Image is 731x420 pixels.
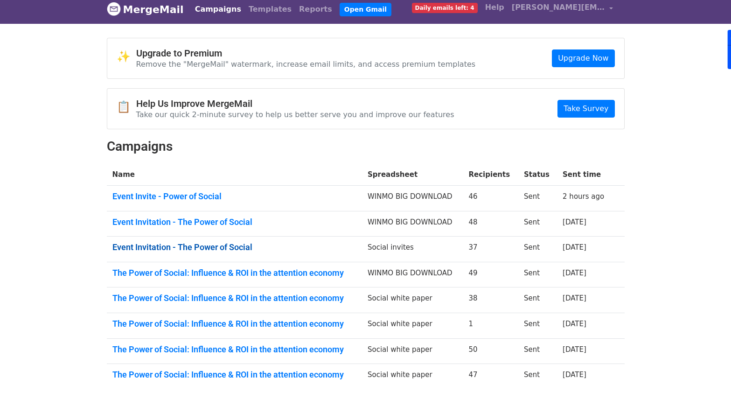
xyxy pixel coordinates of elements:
[362,313,463,339] td: Social white paper
[518,364,557,389] td: Sent
[463,364,519,389] td: 47
[518,313,557,339] td: Sent
[136,48,476,59] h4: Upgrade to Premium
[112,242,356,252] a: Event Invitation - The Power of Social
[362,164,463,186] th: Spreadsheet
[463,287,519,313] td: 38
[362,262,463,287] td: WINMO BIG DOWNLOAD
[340,3,391,16] a: Open Gmail
[112,319,356,329] a: The Power of Social: Influence & ROI in the attention economy
[463,313,519,339] td: 1
[518,237,557,262] td: Sent
[552,49,614,67] a: Upgrade Now
[463,186,519,211] td: 46
[563,269,586,277] a: [DATE]
[518,338,557,364] td: Sent
[463,338,519,364] td: 50
[563,345,586,354] a: [DATE]
[112,217,356,227] a: Event Invitation - The Power of Social
[463,211,519,237] td: 48
[518,211,557,237] td: Sent
[557,164,613,186] th: Sent time
[557,100,614,118] a: Take Survey
[463,237,519,262] td: 37
[107,164,362,186] th: Name
[518,186,557,211] td: Sent
[512,2,605,13] span: [PERSON_NAME][EMAIL_ADDRESS][DOMAIN_NAME]
[518,262,557,287] td: Sent
[362,338,463,364] td: Social white paper
[112,268,356,278] a: The Power of Social: Influence & ROI in the attention economy
[563,371,586,379] a: [DATE]
[362,186,463,211] td: WINMO BIG DOWNLOAD
[136,59,476,69] p: Remove the "MergeMail" watermark, increase email limits, and access premium templates
[136,98,454,109] h4: Help Us Improve MergeMail
[117,50,136,63] span: ✨
[362,237,463,262] td: Social invites
[112,293,356,303] a: The Power of Social: Influence & ROI in the attention economy
[112,370,356,380] a: The Power of Social: Influence & ROI in the attention economy
[684,375,731,420] iframe: Chat Widget
[107,139,625,154] h2: Campaigns
[362,211,463,237] td: WINMO BIG DOWNLOAD
[518,287,557,313] td: Sent
[563,320,586,328] a: [DATE]
[463,262,519,287] td: 49
[563,192,604,201] a: 2 hours ago
[117,100,136,114] span: 📋
[518,164,557,186] th: Status
[107,2,121,16] img: MergeMail logo
[112,344,356,355] a: The Power of Social: Influence & ROI in the attention economy
[463,164,519,186] th: Recipients
[136,110,454,119] p: Take our quick 2-minute survey to help us better serve you and improve our features
[563,294,586,302] a: [DATE]
[412,3,478,13] span: Daily emails left: 4
[563,243,586,252] a: [DATE]
[362,287,463,313] td: Social white paper
[112,191,356,202] a: Event Invite - Power of Social
[362,364,463,389] td: Social white paper
[563,218,586,226] a: [DATE]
